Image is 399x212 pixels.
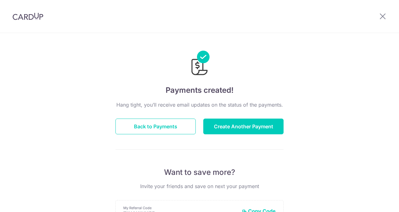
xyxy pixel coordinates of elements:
[123,205,237,210] p: My Referral Code
[189,51,210,77] img: Payments
[115,101,284,109] p: Hang tight, you’ll receive email updates on the status of the payments.
[203,119,284,134] button: Create Another Payment
[13,13,43,20] img: CardUp
[115,85,284,96] h4: Payments created!
[115,167,284,177] p: Want to save more?
[115,182,284,190] p: Invite your friends and save on next your payment
[115,119,196,134] button: Back to Payments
